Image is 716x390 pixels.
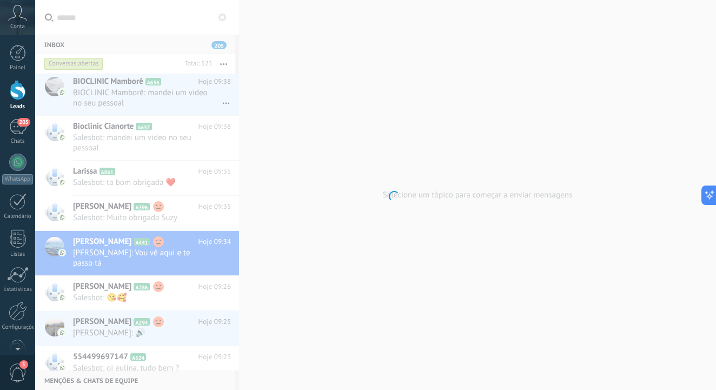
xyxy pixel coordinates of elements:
div: Calendário [2,213,34,220]
div: Chats [2,138,34,145]
span: Conta [10,23,25,30]
div: Configurações [2,324,34,331]
span: 5 [19,360,28,369]
span: 205 [17,118,30,127]
div: WhatsApp [2,174,33,184]
div: Estatísticas [2,286,34,293]
div: Painel [2,64,34,71]
div: Leads [2,103,34,110]
div: Listas [2,251,34,258]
